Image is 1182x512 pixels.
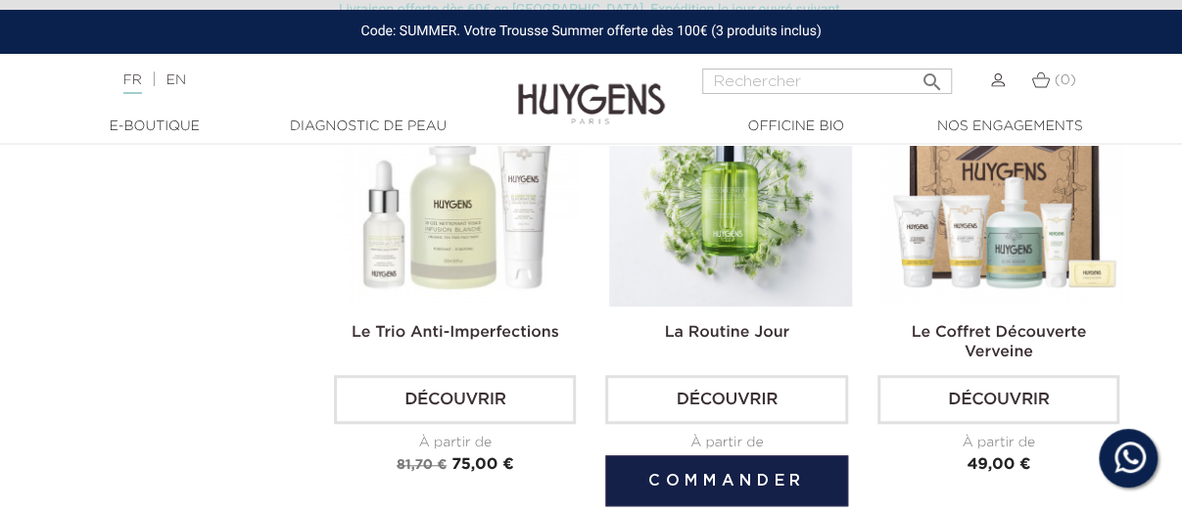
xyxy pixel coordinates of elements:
[605,455,847,506] button: Commander
[605,433,847,453] div: À partir de
[665,325,789,341] a: La Routine Jour
[57,116,253,137] a: E-Boutique
[123,73,142,94] a: FR
[915,63,950,89] button: 
[877,433,1119,453] div: À partir de
[702,69,952,94] input: Rechercher
[352,325,559,341] a: Le Trio Anti-Imperfections
[334,375,576,424] a: Découvrir
[911,325,1086,360] a: Le Coffret Découverte Verveine
[912,116,1108,137] a: Nos engagements
[605,375,847,424] a: Découvrir
[397,458,447,472] span: 81,70 €
[270,116,466,137] a: Diagnostic de peau
[877,375,1119,424] a: Découvrir
[698,116,894,137] a: Officine Bio
[1054,73,1075,87] span: (0)
[334,433,576,453] div: À partir de
[451,457,514,473] span: 75,00 €
[967,457,1030,473] span: 49,00 €
[338,64,580,305] img: Le Trio Anti-Imperfections
[518,52,665,127] img: Huygens
[114,69,478,92] div: |
[921,65,944,88] i: 
[165,73,185,87] a: EN
[881,64,1123,305] img: Coffret de noël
